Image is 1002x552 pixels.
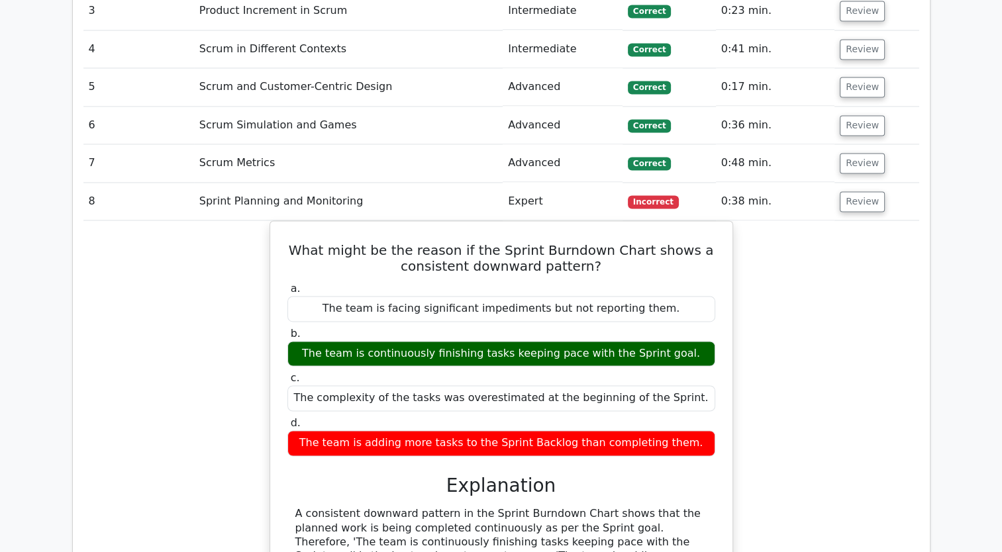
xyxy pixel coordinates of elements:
[83,183,194,220] td: 8
[83,68,194,106] td: 5
[628,5,671,18] span: Correct
[194,30,503,68] td: Scrum in Different Contexts
[503,30,623,68] td: Intermediate
[295,475,707,497] h3: Explanation
[628,81,671,94] span: Correct
[83,144,194,182] td: 7
[286,242,717,274] h5: What might be the reason if the Sprint Burndown Chart shows a consistent downward pattern?
[194,183,503,220] td: Sprint Planning and Monitoring
[287,430,715,456] div: The team is adding more tasks to the Sprint Backlog than completing them.
[291,416,301,429] span: d.
[716,183,834,220] td: 0:38 min.
[840,153,885,173] button: Review
[840,1,885,21] button: Review
[194,68,503,106] td: Scrum and Customer-Centric Design
[716,144,834,182] td: 0:48 min.
[503,144,623,182] td: Advanced
[628,43,671,56] span: Correct
[287,341,715,367] div: The team is continuously finishing tasks keeping pace with the Sprint goal.
[840,191,885,212] button: Review
[83,30,194,68] td: 4
[628,157,671,170] span: Correct
[716,68,834,106] td: 0:17 min.
[628,195,679,208] span: Incorrect
[291,327,301,340] span: b.
[716,107,834,144] td: 0:36 min.
[291,282,301,295] span: a.
[83,107,194,144] td: 6
[503,68,623,106] td: Advanced
[194,107,503,144] td: Scrum Simulation and Games
[503,107,623,144] td: Advanced
[503,183,623,220] td: Expert
[840,77,885,97] button: Review
[287,296,715,322] div: The team is facing significant impediments but not reporting them.
[840,39,885,60] button: Review
[194,144,503,182] td: Scrum Metrics
[840,115,885,136] button: Review
[287,385,715,411] div: The complexity of the tasks was overestimated at the beginning of the Sprint.
[628,119,671,132] span: Correct
[291,371,300,384] span: c.
[716,30,834,68] td: 0:41 min.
